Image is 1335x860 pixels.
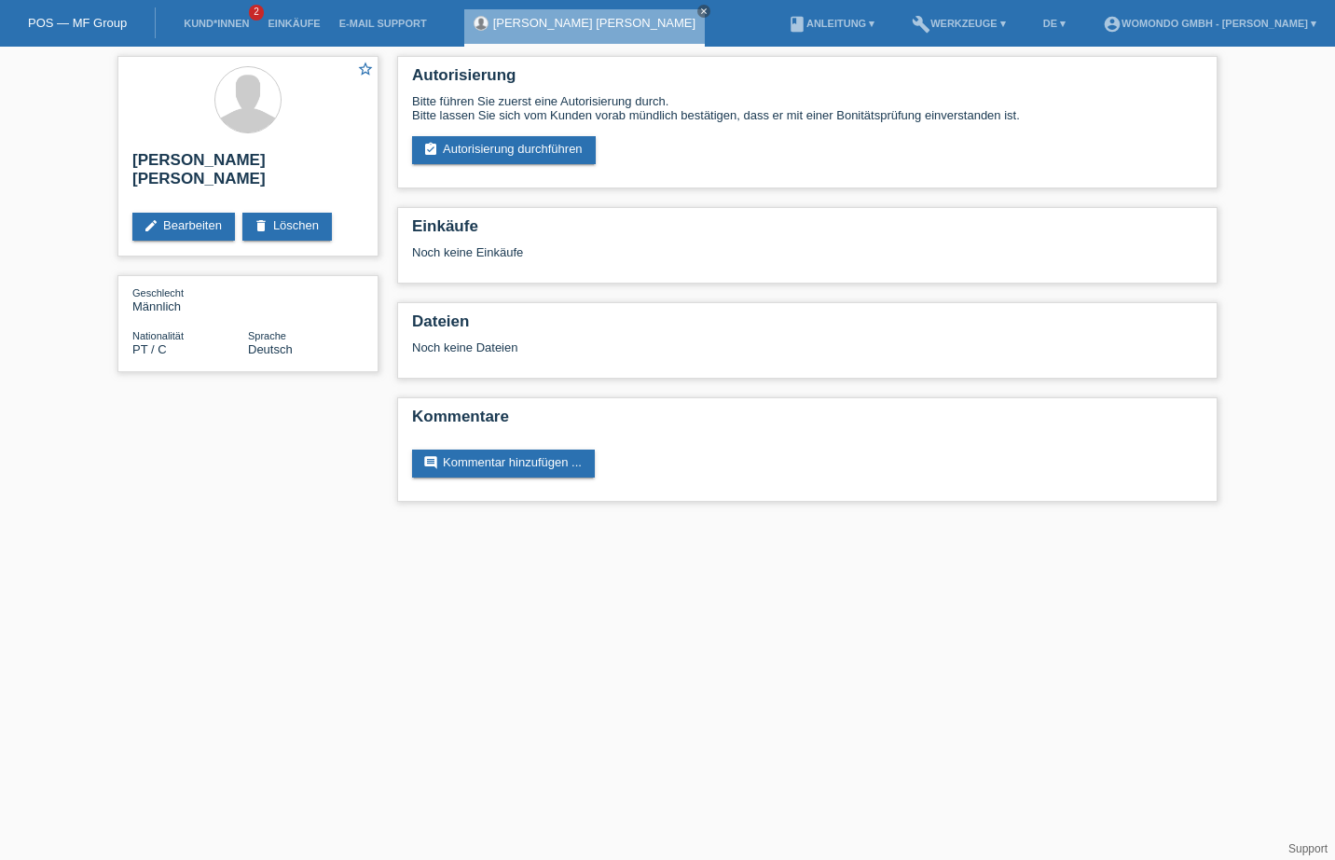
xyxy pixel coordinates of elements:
h2: [PERSON_NAME] [PERSON_NAME] [132,151,364,198]
a: deleteLöschen [242,213,332,241]
div: Noch keine Dateien [412,340,982,354]
span: Nationalität [132,330,184,341]
i: book [788,15,806,34]
h2: Autorisierung [412,66,1203,94]
a: Kund*innen [174,18,258,29]
h2: Dateien [412,312,1203,340]
a: DE ▾ [1034,18,1075,29]
i: comment [423,455,438,470]
a: account_circlewomondo GmbH - [PERSON_NAME] ▾ [1094,18,1326,29]
span: 2 [249,5,264,21]
h2: Einkäufe [412,217,1203,245]
a: E-Mail Support [330,18,436,29]
i: delete [254,218,268,233]
a: POS — MF Group [28,16,127,30]
div: Noch keine Einkäufe [412,245,1203,273]
a: [PERSON_NAME] [PERSON_NAME] [493,16,695,30]
span: Sprache [248,330,286,341]
div: Männlich [132,285,248,313]
a: star_border [357,61,374,80]
a: bookAnleitung ▾ [778,18,884,29]
i: star_border [357,61,374,77]
a: assignment_turned_inAutorisierung durchführen [412,136,596,164]
i: close [699,7,709,16]
span: Portugal / C / 10.10.1991 [132,342,167,356]
a: Einkäufe [258,18,329,29]
span: Deutsch [248,342,293,356]
i: build [912,15,930,34]
span: Geschlecht [132,287,184,298]
a: commentKommentar hinzufügen ... [412,450,595,478]
a: Support [1288,842,1328,855]
i: assignment_turned_in [423,142,438,157]
i: account_circle [1103,15,1122,34]
a: editBearbeiten [132,213,235,241]
i: edit [144,218,158,233]
h2: Kommentare [412,408,1203,436]
a: buildWerkzeuge ▾ [902,18,1015,29]
a: close [697,5,710,18]
div: Bitte führen Sie zuerst eine Autorisierung durch. Bitte lassen Sie sich vom Kunden vorab mündlich... [412,94,1203,122]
